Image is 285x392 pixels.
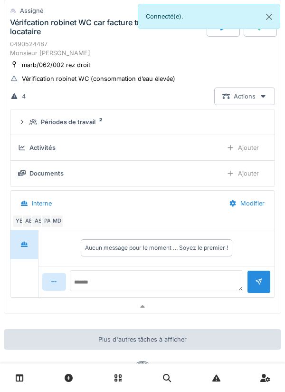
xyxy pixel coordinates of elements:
[41,118,95,127] div: Périodes de travail
[138,4,280,29] div: Connecté(e).
[14,113,271,131] summary: Périodes de travail2
[32,199,52,208] div: Interne
[22,215,35,228] div: AB
[12,215,26,228] div: YE
[29,143,56,152] div: Activités
[218,165,267,182] div: Ajouter
[14,165,271,182] summary: DocumentsAjouter
[85,244,228,252] div: Aucun message pour le moment … Soyez le premier !
[10,39,275,58] div: 0490524487 Monsieur [PERSON_NAME]
[14,139,271,157] summary: ActivitésAjouter
[22,92,26,101] div: 4
[4,329,281,350] div: Plus d'autres tâches à afficher
[10,18,205,36] div: Vérifcation robinet WC car facture très élevée selon le locataire
[31,215,45,228] div: AS
[133,361,152,380] img: badge-BVDL4wpA.svg
[41,215,54,228] div: PA
[29,169,64,178] div: Documents
[22,74,175,83] div: Vérification robinet WC (consommation d’eau élevée)
[258,4,280,29] button: Close
[214,88,275,105] div: Actions
[218,139,267,157] div: Ajouter
[221,195,273,212] div: Modifier
[20,6,43,15] div: Assigné
[50,215,64,228] div: MD
[22,60,90,69] div: marb/062/002 rez droit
